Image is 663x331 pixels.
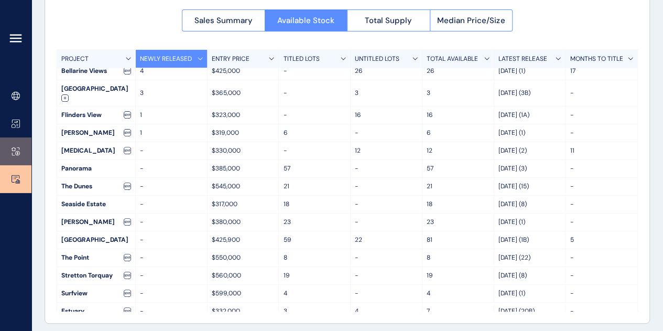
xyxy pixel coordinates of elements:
div: [GEOGRAPHIC_DATA] [57,231,135,249]
span: Median Price/Size [437,15,505,26]
p: PROJECT [61,55,89,63]
button: Median Price/Size [430,9,513,31]
p: UNTITLED LOTS [355,55,399,63]
div: Panorama [57,160,135,177]
p: 3 [355,89,418,98]
p: - [570,253,633,262]
p: - [140,146,203,155]
p: 16 [355,111,418,120]
p: MONTHS TO TITLE [570,55,623,63]
p: - [570,289,633,298]
p: 3 [140,89,203,98]
p: - [283,146,346,155]
p: [DATE] (8) [498,271,561,280]
p: $545,000 [212,182,275,191]
p: - [570,111,633,120]
p: - [570,89,633,98]
p: LATEST RELEASE [498,55,547,63]
div: The Point [57,249,135,266]
p: 4 [283,289,346,298]
p: - [140,289,203,298]
p: 26 [355,67,418,76]
p: 19 [427,271,490,280]
p: TITLED LOTS [283,55,319,63]
p: [DATE] (22) [498,253,561,262]
span: Total Supply [365,15,412,26]
p: - [355,164,418,173]
p: 18 [283,200,346,209]
div: Bellarine Views [57,62,135,80]
p: $550,000 [212,253,275,262]
div: The Dunes [57,178,135,195]
p: - [570,271,633,280]
p: $380,000 [212,218,275,227]
div: [PERSON_NAME] [57,124,135,142]
p: - [355,182,418,191]
p: 4 [140,67,203,76]
button: Available Stock [265,9,347,31]
p: [DATE] (3) [498,164,561,173]
p: - [355,253,418,262]
p: 23 [427,218,490,227]
p: NEWLY RELEASED [140,55,192,63]
p: 26 [427,67,490,76]
p: 5 [570,236,633,244]
p: 16 [427,111,490,120]
p: - [570,218,633,227]
p: $332,000 [212,307,275,316]
p: 1 [140,129,203,137]
p: 4 [427,289,490,298]
p: $317,000 [212,200,275,209]
p: 12 [355,146,418,155]
p: - [140,236,203,244]
p: 81 [427,236,490,244]
p: - [283,89,346,98]
p: - [570,307,633,316]
p: [DATE] (1) [498,218,561,227]
p: - [140,218,203,227]
p: [DATE] (20B) [498,307,561,316]
p: [DATE] (1) [498,129,561,137]
p: 22 [355,236,418,244]
p: 17 [570,67,633,76]
div: Surfview [57,285,135,302]
p: 3 [283,307,346,316]
p: - [140,182,203,191]
p: [DATE] (3B) [498,89,561,98]
p: 6 [427,129,490,137]
p: 23 [283,218,346,227]
p: [DATE] (15) [498,182,561,191]
p: 57 [283,164,346,173]
button: Sales Summary [182,9,265,31]
p: 1 [140,111,203,120]
div: Estuary [57,303,135,320]
div: [PERSON_NAME] [57,213,135,231]
p: [DATE] (1) [498,289,561,298]
p: - [140,200,203,209]
p: - [355,129,418,137]
p: $425,000 [212,67,275,76]
p: - [570,200,633,209]
p: - [355,218,418,227]
p: $319,000 [212,129,275,137]
p: 6 [283,129,346,137]
p: [DATE] (1) [498,67,561,76]
p: - [570,182,633,191]
p: 21 [283,182,346,191]
p: 11 [570,146,633,155]
p: [DATE] (1B) [498,236,561,244]
span: Sales Summary [194,15,253,26]
p: 8 [427,253,490,262]
p: 57 [427,164,490,173]
p: [DATE] (1A) [498,111,561,120]
div: [MEDICAL_DATA] [57,142,135,159]
div: Flinders View [57,106,135,124]
p: 21 [427,182,490,191]
p: - [140,271,203,280]
p: 8 [283,253,346,262]
p: [DATE] (2) [498,146,561,155]
p: - [140,164,203,173]
p: - [283,111,346,120]
p: - [140,307,203,316]
p: 7 [427,307,490,316]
